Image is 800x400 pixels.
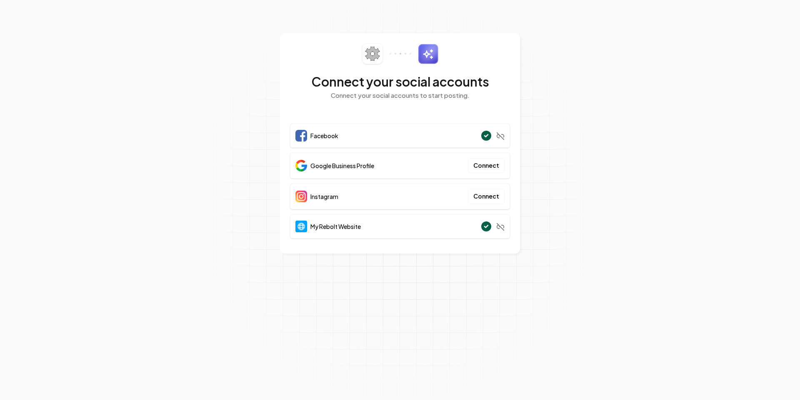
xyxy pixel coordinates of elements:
[310,132,338,140] span: Facebook
[290,91,510,100] p: Connect your social accounts to start posting.
[468,189,505,204] button: Connect
[295,221,307,232] img: Website
[310,222,361,231] span: My Rebolt Website
[468,158,505,173] button: Connect
[295,130,307,142] img: Facebook
[418,44,438,64] img: sparkles.svg
[295,160,307,171] img: Google
[310,161,374,170] span: Google Business Profile
[310,192,338,201] span: Instagram
[295,191,307,202] img: Instagram
[390,53,411,55] img: connector-dots.svg
[290,74,510,89] h2: Connect your social accounts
